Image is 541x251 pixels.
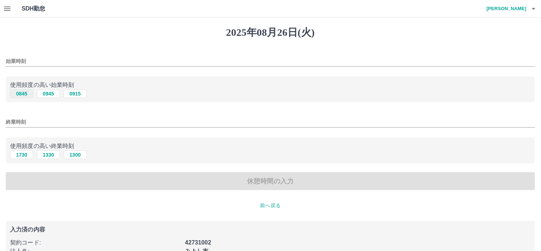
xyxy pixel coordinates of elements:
p: 使用頻度の高い始業時刻 [10,81,531,89]
button: 0945 [37,89,60,98]
p: 入力済の内容 [10,227,531,233]
p: 契約コード : [10,238,181,247]
button: 0915 [64,89,87,98]
button: 1330 [37,150,60,159]
p: 使用頻度の高い終業時刻 [10,142,531,150]
button: 1300 [64,150,87,159]
button: 1730 [10,150,33,159]
b: 42731002 [185,239,211,246]
h1: 2025年08月26日(火) [6,26,535,39]
button: 0845 [10,89,33,98]
p: 前へ戻る [6,202,535,209]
